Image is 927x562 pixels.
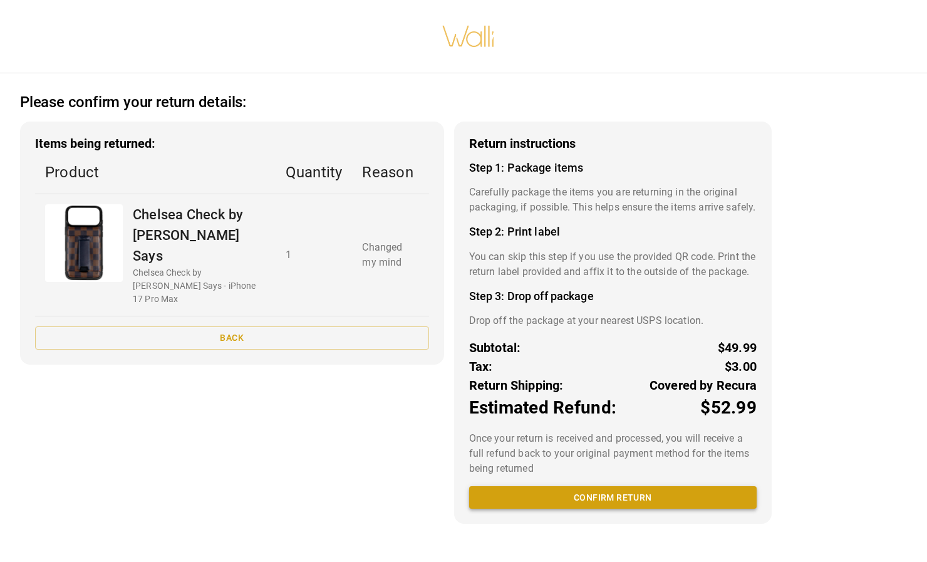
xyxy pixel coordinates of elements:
[442,9,495,63] img: walli-inc.myshopify.com
[362,161,418,184] p: Reason
[35,137,429,151] h3: Items being returned:
[469,225,757,239] h4: Step 2: Print label
[725,357,757,376] p: $3.00
[362,240,418,270] p: Changed my mind
[469,249,757,279] p: You can skip this step if you use the provided QR code. Print the return label provided and affix...
[286,161,343,184] p: Quantity
[469,357,493,376] p: Tax:
[286,247,343,263] p: 1
[469,486,757,509] button: Confirm return
[700,395,757,421] p: $52.99
[133,266,266,306] p: Chelsea Check by [PERSON_NAME] Says - iPhone 17 Pro Max
[469,161,757,175] h4: Step 1: Package items
[469,376,564,395] p: Return Shipping:
[469,137,757,151] h3: Return instructions
[469,395,616,421] p: Estimated Refund:
[469,313,757,328] p: Drop off the package at your nearest USPS location.
[650,376,757,395] p: Covered by Recura
[469,338,521,357] p: Subtotal:
[469,289,757,303] h4: Step 3: Drop off package
[45,161,266,184] p: Product
[718,338,757,357] p: $49.99
[469,185,757,215] p: Carefully package the items you are returning in the original packaging, if possible. This helps ...
[469,431,757,476] p: Once your return is received and processed, you will receive a full refund back to your original ...
[20,93,246,112] h2: Please confirm your return details:
[133,204,266,266] p: Chelsea Check by [PERSON_NAME] Says
[35,326,429,350] button: Back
